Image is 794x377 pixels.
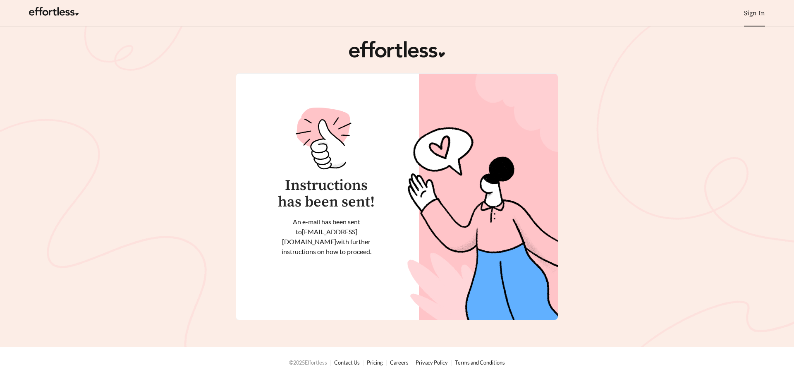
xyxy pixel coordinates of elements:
[390,359,409,366] a: Careers
[744,9,765,17] a: Sign In
[367,359,383,366] a: Pricing
[334,359,360,366] a: Contact Us
[455,359,505,366] a: Terms and Conditions
[276,178,376,210] h3: Instructions has been sent!
[289,359,327,366] span: © 2025 Effortless
[416,359,448,366] a: Privacy Policy
[276,217,376,257] div: An e-mail has been sent to [EMAIL_ADDRESS][DOMAIN_NAME] with further instructions on how to proceed.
